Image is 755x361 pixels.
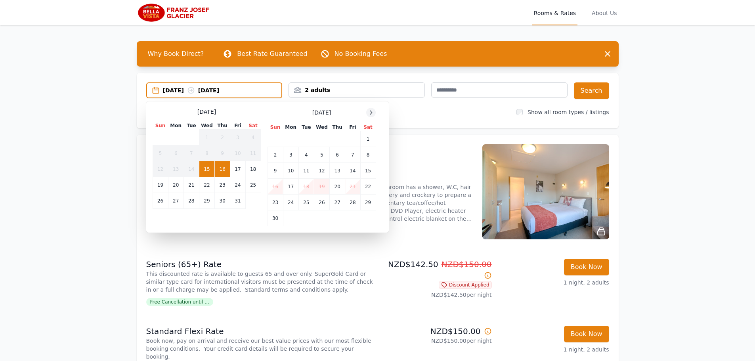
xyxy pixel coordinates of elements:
td: 14 [345,163,360,179]
td: 2 [268,147,283,163]
th: Wed [199,122,214,130]
button: Book Now [564,259,609,275]
td: 19 [153,177,168,193]
p: 1 night, 2 adults [498,279,609,287]
th: Sat [245,122,261,130]
td: 22 [360,179,376,195]
td: 11 [245,145,261,161]
td: 8 [199,145,214,161]
td: 13 [168,161,183,177]
td: 26 [314,195,329,210]
td: 24 [283,195,298,210]
td: 17 [230,161,245,177]
th: Tue [183,122,199,130]
th: Thu [215,122,230,130]
td: 3 [230,130,245,145]
td: 29 [360,195,376,210]
td: 20 [168,177,183,193]
td: 26 [153,193,168,209]
span: Free Cancellation until ... [146,298,213,306]
td: 12 [314,163,329,179]
td: 21 [345,179,360,195]
p: NZD$142.50 per night [381,291,492,299]
button: Book Now [564,326,609,342]
td: 17 [283,179,298,195]
span: Why Book Direct? [141,46,210,62]
td: 1 [360,131,376,147]
td: 6 [330,147,345,163]
td: 1 [199,130,214,145]
td: 22 [199,177,214,193]
td: 15 [360,163,376,179]
th: Sun [268,124,283,131]
td: 29 [199,193,214,209]
div: 2 adults [289,86,424,94]
span: NZD$150.00 [442,260,492,269]
p: Best Rate Guaranteed [237,49,307,59]
td: 5 [153,145,168,161]
th: Thu [330,124,345,131]
td: 2 [215,130,230,145]
th: Fri [345,124,360,131]
span: [DATE] [197,108,216,116]
td: 28 [345,195,360,210]
th: Tue [298,124,314,131]
td: 4 [298,147,314,163]
th: Sun [153,122,168,130]
td: 23 [215,177,230,193]
td: 12 [153,161,168,177]
p: Standard Flexi Rate [146,326,375,337]
th: Mon [168,122,183,130]
td: 19 [314,179,329,195]
td: 31 [230,193,245,209]
td: 16 [215,161,230,177]
p: NZD$150.00 per night [381,337,492,345]
td: 20 [330,179,345,195]
td: 9 [268,163,283,179]
td: 4 [245,130,261,145]
p: NZD$142.50 [381,259,492,281]
td: 30 [215,193,230,209]
td: 7 [183,145,199,161]
button: Search [574,82,609,99]
td: 14 [183,161,199,177]
td: 10 [230,145,245,161]
td: 7 [345,147,360,163]
label: Show all room types / listings [528,109,609,115]
td: 21 [183,177,199,193]
td: 8 [360,147,376,163]
td: 24 [230,177,245,193]
td: 3 [283,147,298,163]
td: 23 [268,195,283,210]
span: [DATE] [312,109,331,117]
th: Fri [230,122,245,130]
p: Book now, pay on arrival and receive our best value prices with our most flexible booking conditi... [146,337,375,361]
td: 6 [168,145,183,161]
td: 16 [268,179,283,195]
td: 25 [298,195,314,210]
p: Seniors (65+) Rate [146,259,375,270]
td: 5 [314,147,329,163]
th: Wed [314,124,329,131]
td: 30 [268,210,283,226]
td: 15 [199,161,214,177]
div: [DATE] [DATE] [163,86,282,94]
th: Mon [283,124,298,131]
td: 18 [245,161,261,177]
th: Sat [360,124,376,131]
p: NZD$150.00 [381,326,492,337]
td: 11 [298,163,314,179]
td: 27 [330,195,345,210]
span: Discount Applied [439,281,492,289]
td: 13 [330,163,345,179]
img: Bella Vista Franz Josef Glacier [137,3,213,22]
p: 1 night, 2 adults [498,346,609,353]
td: 27 [168,193,183,209]
td: 10 [283,163,298,179]
td: 25 [245,177,261,193]
td: 9 [215,145,230,161]
p: This discounted rate is available to guests 65 and over only. SuperGold Card or similar type card... [146,270,375,294]
td: 18 [298,179,314,195]
td: 28 [183,193,199,209]
p: No Booking Fees [334,49,387,59]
